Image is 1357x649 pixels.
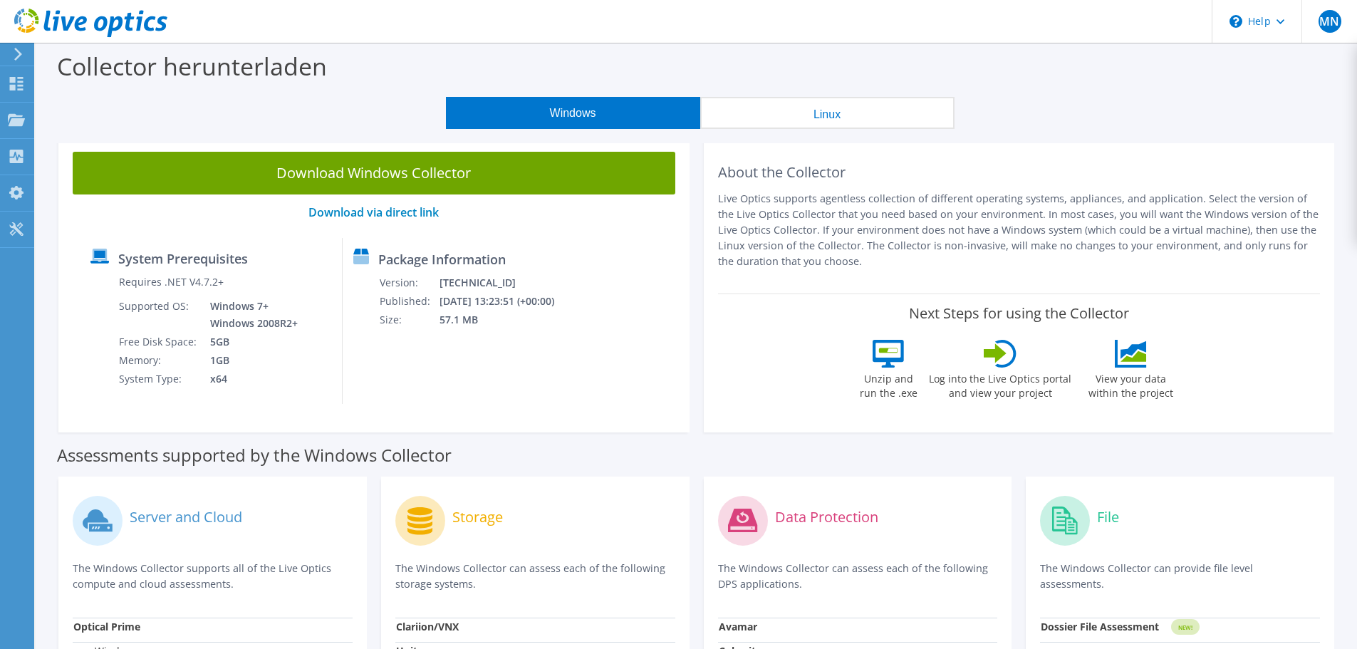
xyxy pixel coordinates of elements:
[199,297,301,333] td: Windows 7+ Windows 2008R2+
[1229,15,1242,28] svg: \n
[118,333,199,351] td: Free Disk Space:
[73,620,140,633] strong: Optical Prime
[928,368,1072,400] label: Log into the Live Optics portal and view your project
[118,251,248,266] label: System Prerequisites
[439,274,573,292] td: [TECHNICAL_ID]
[700,97,955,129] button: Linux
[718,191,1321,269] p: Live Optics supports agentless collection of different operating systems, appliances, and applica...
[446,97,700,129] button: Windows
[57,448,452,462] label: Assessments supported by the Windows Collector
[199,351,301,370] td: 1GB
[452,510,503,524] label: Storage
[719,620,757,633] strong: Avamar
[199,370,301,388] td: x64
[1097,510,1119,524] label: File
[909,305,1129,322] label: Next Steps for using the Collector
[379,274,439,292] td: Version:
[118,297,199,333] td: Supported OS:
[73,561,353,592] p: The Windows Collector supports all of the Live Optics compute and cloud assessments.
[1079,368,1182,400] label: View your data within the project
[1178,623,1192,631] tspan: NEW!
[118,351,199,370] td: Memory:
[73,152,675,194] a: Download Windows Collector
[1041,620,1159,633] strong: Dossier File Assessment
[308,204,439,220] a: Download via direct link
[57,50,327,83] label: Collector herunterladen
[378,252,506,266] label: Package Information
[856,368,921,400] label: Unzip and run the .exe
[199,333,301,351] td: 5GB
[718,561,998,592] p: The Windows Collector can assess each of the following DPS applications.
[130,510,242,524] label: Server and Cloud
[1319,10,1341,33] span: MN
[396,620,459,633] strong: Clariion/VNX
[395,561,675,592] p: The Windows Collector can assess each of the following storage systems.
[718,164,1321,181] h2: About the Collector
[118,370,199,388] td: System Type:
[1040,561,1320,592] p: The Windows Collector can provide file level assessments.
[439,292,573,311] td: [DATE] 13:23:51 (+00:00)
[379,311,439,329] td: Size:
[775,510,878,524] label: Data Protection
[439,311,573,329] td: 57.1 MB
[119,275,224,289] label: Requires .NET V4.7.2+
[379,292,439,311] td: Published:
